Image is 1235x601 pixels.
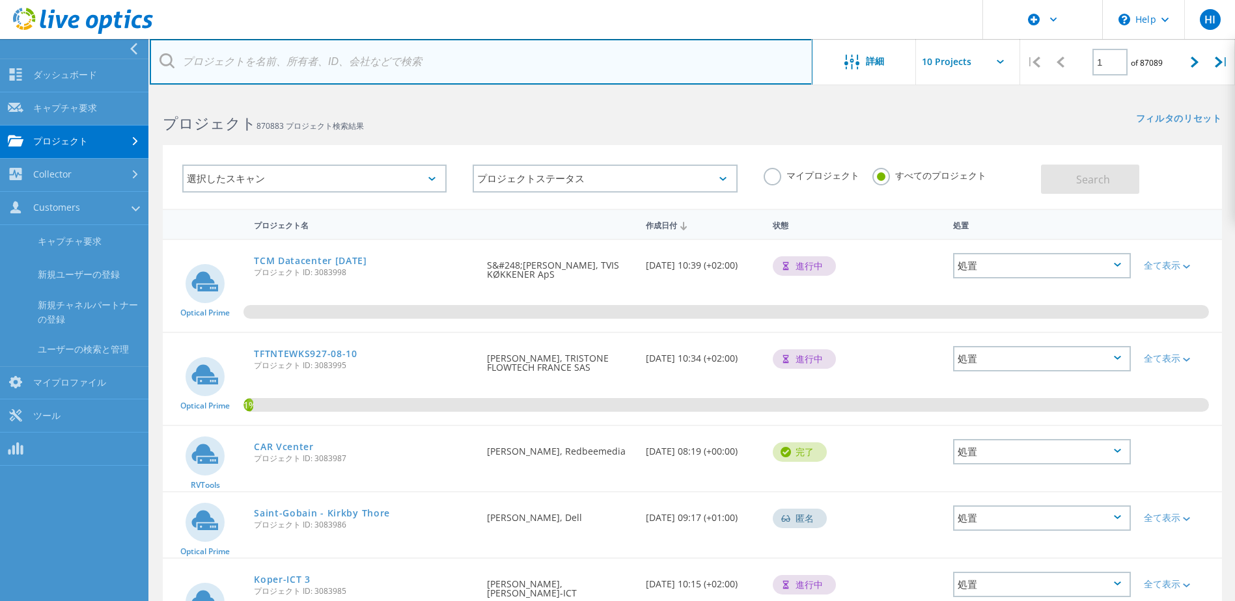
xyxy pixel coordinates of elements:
div: S&#248;[PERSON_NAME], TVIS KØKKENER ApS [480,240,639,292]
span: Optical Prime [180,309,230,317]
span: of 87089 [1131,57,1163,68]
div: 進行中 [773,575,836,594]
div: [PERSON_NAME], Dell [480,492,639,535]
div: | [1020,39,1047,85]
label: マイプロジェクト [764,168,859,180]
span: 870883 プロジェクト検索結果 [257,120,364,131]
div: 全て表示 [1144,354,1215,363]
div: [PERSON_NAME], Redbeemedia [480,426,639,469]
div: 作成日付 [639,212,766,237]
div: プロジェクトステータス [473,165,737,193]
span: 詳細 [866,57,884,66]
div: [DATE] 10:34 (+02:00) [639,333,766,376]
div: 全て表示 [1144,513,1215,522]
div: 匿名 [773,509,827,528]
div: 処置 [953,253,1131,278]
label: すべてのプロジェクト [872,168,986,180]
div: 処置 [953,505,1131,531]
span: RVTools [191,481,220,489]
div: [DATE] 10:39 (+02:00) [639,240,766,283]
span: Search [1076,172,1110,187]
b: プロジェクト [163,113,257,133]
span: 1% [243,398,253,410]
div: 全て表示 [1144,261,1215,270]
div: プロジェクト名 [247,212,480,236]
div: 完了 [773,442,827,462]
span: プロジェクト ID: 3083986 [254,521,474,529]
input: プロジェクトを名前、所有者、ID、会社などで検索 [150,39,812,85]
span: Optical Prime [180,402,230,410]
div: 全て表示 [1144,580,1215,589]
a: Koper-ICT 3 [254,575,311,584]
span: プロジェクト ID: 3083987 [254,455,474,462]
div: 処置 [953,572,1131,597]
a: TCM Datacenter [DATE] [254,256,367,265]
span: Optical Prime [180,548,230,555]
span: プロジェクト ID: 3083998 [254,269,474,276]
div: 状態 [766,212,861,236]
span: プロジェクト ID: 3083995 [254,362,474,369]
div: 処置 [947,212,1137,236]
div: 選択したスキャン [182,165,447,193]
span: HI [1204,14,1215,25]
div: [PERSON_NAME], TRISTONE FLOWTECH FRANCE SAS [480,333,639,385]
div: 処置 [953,439,1131,464]
div: 処置 [953,346,1131,371]
div: 進行中 [773,256,836,276]
button: Search [1041,165,1139,194]
div: 進行中 [773,349,836,369]
span: プロジェクト ID: 3083985 [254,587,474,595]
div: | [1208,39,1235,85]
a: Saint-Gobain - Kirkby Thore [254,509,390,518]
a: Live Optics Dashboard [13,27,153,36]
svg: \n [1118,14,1130,25]
div: [DATE] 09:17 (+01:00) [639,492,766,535]
a: TFTNTEWKS927-08-10 [254,349,357,358]
a: CAR Vcenter [254,442,314,451]
a: フィルタのリセット [1136,114,1222,125]
div: [DATE] 08:19 (+00:00) [639,426,766,469]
